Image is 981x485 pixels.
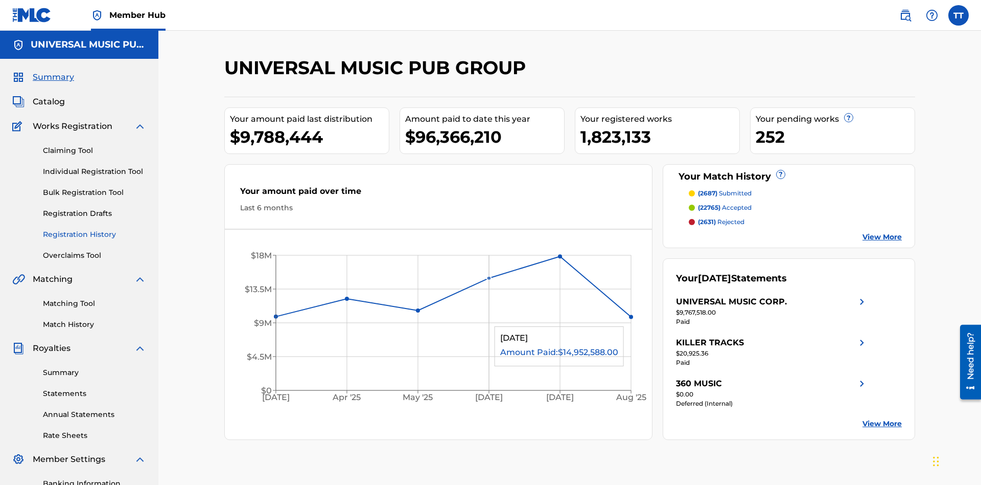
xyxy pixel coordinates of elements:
div: $96,366,210 [405,125,564,148]
div: Your Statements [676,272,787,285]
div: Paid [676,358,868,367]
a: Matching Tool [43,298,146,309]
a: (2631) rejected [689,217,902,227]
img: Royalties [12,342,25,355]
div: Your Match History [676,170,902,184]
span: Catalog [33,96,65,108]
a: KILLER TRACKSright chevron icon$20,925.36Paid [676,337,868,367]
div: Your amount paid last distribution [230,113,389,125]
img: right chevron icon [856,296,868,308]
img: Top Rightsholder [91,9,103,21]
a: Claiming Tool [43,145,146,156]
div: Last 6 months [240,203,637,213]
iframe: Chat Widget [930,436,981,485]
div: $9,788,444 [230,125,389,148]
a: View More [862,232,902,242]
span: Summary [33,71,74,83]
a: Registration Drafts [43,208,146,219]
img: right chevron icon [856,337,868,349]
div: $9,767,518.00 [676,308,868,317]
a: Public Search [895,5,916,26]
span: Royalties [33,342,71,355]
tspan: $9M [254,318,272,328]
span: Member Settings [33,453,105,466]
a: Individual Registration Tool [43,166,146,177]
div: KILLER TRACKS [676,337,744,349]
span: Member Hub [109,9,166,21]
a: SummarySummary [12,71,74,83]
img: Catalog [12,96,25,108]
div: Your pending works [756,113,915,125]
a: View More [862,418,902,429]
span: (2687) [698,189,717,197]
tspan: [DATE] [547,393,574,403]
div: Your registered works [580,113,739,125]
div: $0.00 [676,390,868,399]
a: Bulk Registration Tool [43,187,146,198]
a: (2687) submitted [689,189,902,198]
img: expand [134,453,146,466]
a: UNIVERSAL MUSIC CORP.right chevron icon$9,767,518.00Paid [676,296,868,326]
p: rejected [698,217,744,227]
div: 360 MUSIC [676,378,722,390]
img: Matching [12,273,25,285]
img: Accounts [12,39,25,51]
tspan: [DATE] [262,393,290,403]
iframe: Resource Center [952,321,981,405]
a: (22765) accepted [689,203,902,212]
tspan: [DATE] [476,393,503,403]
tspan: Apr '25 [333,393,361,403]
h2: UNIVERSAL MUSIC PUB GROUP [224,56,531,79]
div: User Menu [948,5,969,26]
img: help [926,9,938,21]
a: Registration History [43,229,146,240]
div: UNIVERSAL MUSIC CORP. [676,296,787,308]
img: Works Registration [12,120,26,133]
h5: UNIVERSAL MUSIC PUB GROUP [31,39,146,51]
span: Works Registration [33,120,112,133]
p: accepted [698,203,752,212]
div: Deferred (Internal) [676,399,868,408]
a: Overclaims Tool [43,250,146,261]
img: search [899,9,912,21]
a: Rate Sheets [43,430,146,441]
span: [DATE] [698,273,731,284]
a: CatalogCatalog [12,96,65,108]
div: Help [922,5,942,26]
a: Summary [43,367,146,378]
span: ? [845,114,853,122]
img: expand [134,120,146,133]
img: expand [134,273,146,285]
div: 252 [756,125,915,148]
a: Match History [43,319,146,330]
span: (22765) [698,204,720,211]
img: expand [134,342,146,355]
span: ? [777,170,785,179]
tspan: $18M [251,251,272,260]
img: Summary [12,71,25,83]
img: right chevron icon [856,378,868,390]
a: Annual Statements [43,409,146,420]
a: Statements [43,388,146,399]
div: 1,823,133 [580,125,739,148]
div: $20,925.36 [676,349,868,358]
tspan: $0 [261,386,272,395]
tspan: May '25 [403,393,433,403]
div: Paid [676,317,868,326]
div: Drag [933,446,939,477]
img: MLC Logo [12,8,52,23]
div: Your amount paid over time [240,185,637,203]
tspan: Aug '25 [616,393,646,403]
span: (2631) [698,218,716,226]
span: Matching [33,273,73,285]
tspan: $4.5M [247,352,272,362]
a: 360 MUSICright chevron icon$0.00Deferred (Internal) [676,378,868,408]
p: submitted [698,189,752,198]
img: Member Settings [12,453,25,466]
div: Amount paid to date this year [405,113,564,125]
tspan: $13.5M [245,284,272,294]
